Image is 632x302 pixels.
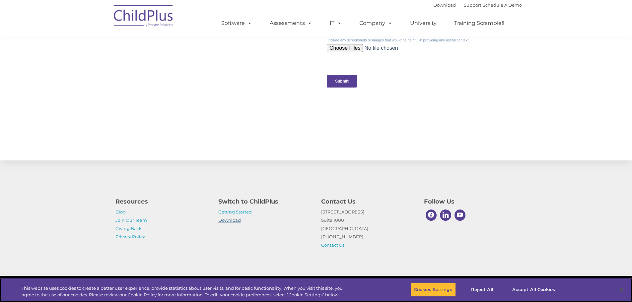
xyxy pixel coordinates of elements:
[433,2,456,8] a: Download
[22,285,348,298] div: This website uses cookies to create a better user experience, provide statistics about user visit...
[218,217,241,223] a: Download
[424,197,517,206] h4: Follow Us
[321,242,344,248] a: Contact Us
[424,208,439,222] a: Facebook
[321,197,414,206] h4: Contact Us
[92,71,120,76] span: Phone number
[263,17,319,30] a: Assessments
[110,0,177,33] img: ChildPlus by Procare Solutions
[461,283,503,297] button: Reject All
[323,17,348,30] a: IT
[215,17,259,30] a: Software
[115,209,126,214] a: Blog
[453,208,467,222] a: Youtube
[321,208,414,249] p: [STREET_ADDRESS] Suite 1000 [GEOGRAPHIC_DATA] [PHONE_NUMBER]
[483,2,522,8] a: Schedule A Demo
[438,208,453,222] a: Linkedin
[92,44,112,49] span: Last name
[115,217,147,223] a: Join Our Team
[115,226,142,231] a: Giving Back
[353,17,399,30] a: Company
[614,282,629,297] button: Close
[509,283,559,297] button: Accept All Cookies
[448,17,511,30] a: Training Scramble!!
[218,209,252,214] a: Getting Started
[464,2,481,8] a: Support
[115,197,208,206] h4: Resources
[410,283,456,297] button: Cookies Settings
[433,2,522,8] font: |
[403,17,443,30] a: University
[218,197,311,206] h4: Switch to ChildPlus
[115,234,145,239] a: Privacy Policy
